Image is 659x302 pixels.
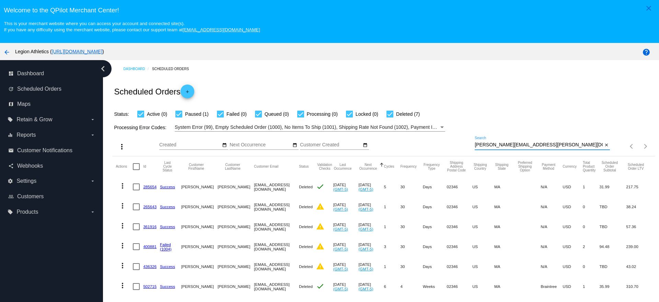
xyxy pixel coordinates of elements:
span: Processing Error Codes: [114,125,166,130]
mat-cell: 239.00 [626,237,651,257]
mat-icon: warning [316,202,324,211]
mat-icon: warning [316,262,324,270]
a: Scheduled Orders [152,64,195,74]
mat-cell: TBD [599,257,626,277]
button: Previous page [625,139,639,153]
button: Change sorting for CurrencyIso [563,165,577,169]
a: [EMAIL_ADDRESS][DOMAIN_NAME] [183,27,260,32]
mat-cell: N/A [541,257,563,277]
mat-cell: US [472,237,494,257]
mat-cell: 1 [384,217,400,237]
a: (GMT-5) [358,227,373,231]
button: Change sorting for ShippingCountry [472,163,488,170]
mat-icon: check [316,182,324,191]
mat-cell: US [472,197,494,217]
mat-cell: 6 [384,277,400,297]
a: people_outline Customers [8,191,95,202]
input: Customer Created [300,142,362,148]
span: Active (0) [147,110,167,118]
mat-select: Filter by Processing Error Codes [175,123,445,132]
mat-cell: [DATE] [358,277,384,297]
mat-cell: TBD [599,217,626,237]
span: Deleted [299,224,313,229]
h2: Scheduled Orders [114,85,194,98]
small: This is your merchant website where you can access your account and connected site(s). If you hav... [4,21,260,32]
mat-cell: N/A [541,237,563,257]
i: update [8,86,14,92]
mat-cell: MA [494,177,516,197]
span: Deleted (7) [396,110,420,118]
mat-cell: USD [563,217,583,237]
span: Deleted [299,184,313,189]
mat-cell: N/A [541,217,563,237]
a: (GMT-5) [358,187,373,191]
mat-icon: help [642,48,650,56]
span: Retain & Grow [16,116,52,123]
mat-cell: 57.36 [626,217,651,237]
button: Change sorting for PreferredShippingOption [516,161,534,172]
mat-cell: [PERSON_NAME] [218,257,254,277]
mat-icon: more_vert [118,281,127,290]
button: Change sorting for CustomerFirstName [181,163,211,170]
a: (GMT-5) [333,207,348,211]
mat-cell: [DATE] [358,177,384,197]
a: (GMT-5) [333,267,348,271]
mat-cell: [PERSON_NAME] [181,177,218,197]
a: share Webhooks [8,160,95,171]
mat-cell: [PERSON_NAME] [218,197,254,217]
a: (1004) [160,247,172,251]
mat-cell: US [472,257,494,277]
a: (GMT-5) [358,207,373,211]
mat-icon: more_vert [118,242,127,250]
span: Scheduled Orders [17,86,61,92]
mat-cell: USD [563,237,583,257]
mat-cell: [DATE] [358,237,384,257]
mat-cell: [PERSON_NAME] [181,257,218,277]
a: Success [160,284,175,289]
mat-cell: 30 [401,197,423,217]
button: Change sorting for FrequencyType [423,163,441,170]
mat-cell: Days [423,197,447,217]
button: Change sorting for ShippingState [494,163,509,170]
mat-cell: [EMAIL_ADDRESS][DOMAIN_NAME] [254,177,299,197]
mat-icon: date_range [292,143,297,148]
a: (GMT-5) [358,287,373,291]
span: Failed (0) [227,110,247,118]
i: local_offer [8,117,13,122]
i: map [8,101,14,107]
button: Next page [639,139,652,153]
mat-cell: [DATE] [333,217,359,237]
i: arrow_drop_down [90,117,95,122]
mat-icon: more_vert [118,182,127,190]
mat-cell: [PERSON_NAME] [181,277,218,297]
mat-cell: [EMAIL_ADDRESS][DOMAIN_NAME] [254,277,299,297]
i: dashboard [8,71,14,76]
mat-cell: [DATE] [358,257,384,277]
i: chevron_left [97,63,108,74]
button: Change sorting for LastOccurrenceUtc [333,163,352,170]
mat-cell: 02346 [447,177,472,197]
mat-cell: 94.48 [599,237,626,257]
a: 436326 [143,264,157,269]
mat-cell: 217.75 [626,177,651,197]
mat-cell: Braintree [541,277,563,297]
i: settings [8,178,13,184]
mat-cell: 1 [583,277,600,297]
button: Change sorting for LifetimeValue [626,163,645,170]
button: Change sorting for CustomerEmail [254,165,278,169]
span: Products [16,209,38,215]
a: (GMT-5) [358,247,373,251]
button: Change sorting for Cycles [384,165,394,169]
mat-cell: [DATE] [333,177,359,197]
button: Change sorting for PaymentMethod.Type [541,163,556,170]
i: local_offer [8,209,13,215]
mat-cell: Weeks [423,277,447,297]
span: Webhooks [17,163,43,169]
mat-cell: 1 [384,197,400,217]
span: Reports [16,132,36,138]
span: Deleted [299,244,313,249]
a: Success [160,264,175,269]
mat-cell: [DATE] [333,277,359,297]
button: Change sorting for ShippingPostcode [447,161,466,172]
mat-icon: arrow_back [3,48,11,56]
